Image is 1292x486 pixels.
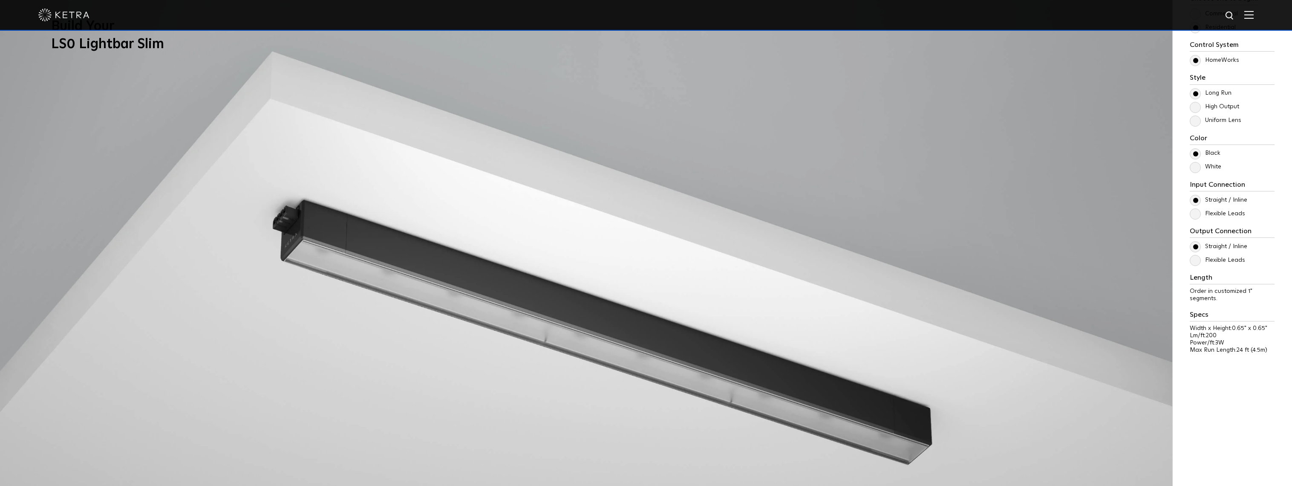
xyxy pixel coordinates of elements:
h3: Specs [1190,311,1275,321]
h3: Input Connection [1190,181,1275,191]
label: Straight / Inline [1190,243,1247,250]
img: search icon [1225,11,1235,21]
h3: Length [1190,274,1275,284]
label: Flexible Leads [1190,257,1245,264]
span: Order in customized 1" segments. [1190,288,1252,301]
p: Lm/ft: [1190,332,1275,339]
span: 24 ft (4.5m) [1237,347,1267,353]
label: Long Run [1190,90,1231,97]
p: Max Run Length: [1190,347,1275,354]
h3: Output Connection [1190,227,1275,238]
label: Flexible Leads [1190,210,1245,217]
img: Hamburger%20Nav.svg [1244,11,1254,19]
img: ketra-logo-2019-white [38,9,89,21]
label: White [1190,163,1221,171]
label: Black [1190,150,1220,157]
p: Width x Height: [1190,325,1275,332]
label: HomeWorks [1190,57,1239,64]
h3: Color [1190,134,1275,145]
label: Uniform Lens [1190,117,1241,124]
label: Straight / Inline [1190,197,1247,204]
p: Power/ft: [1190,339,1275,347]
h3: Style [1190,74,1275,84]
span: 3W [1215,340,1224,346]
span: 0.65" x 0.65" [1232,325,1267,331]
label: High Output [1190,103,1239,110]
span: 200 [1206,333,1217,338]
h3: Control System [1190,41,1275,52]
